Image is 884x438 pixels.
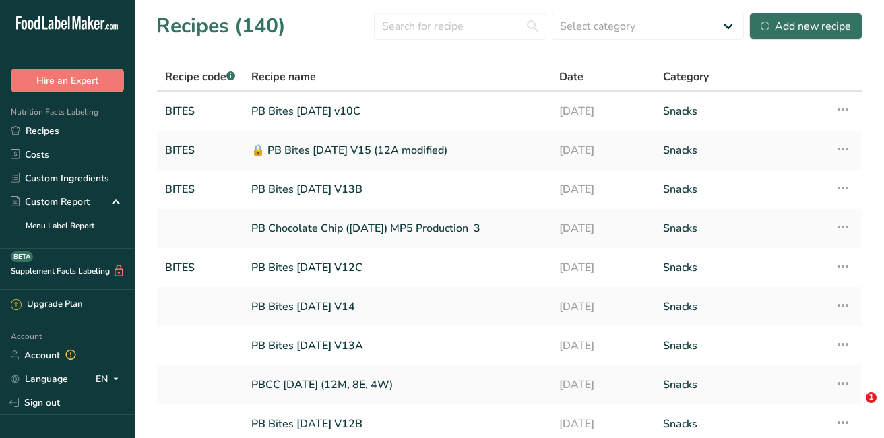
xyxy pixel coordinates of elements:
[559,410,647,438] a: [DATE]
[251,292,543,321] a: PB Bites [DATE] V14
[761,18,851,34] div: Add new recipe
[663,69,709,85] span: Category
[559,371,647,399] a: [DATE]
[251,175,543,204] a: PB Bites [DATE] V13B
[11,69,124,92] button: Hire an Expert
[663,410,819,438] a: Snacks
[559,69,583,85] span: Date
[559,136,647,164] a: [DATE]
[165,97,235,125] a: BITES
[251,332,543,360] a: PB Bites [DATE] V13A
[559,214,647,243] a: [DATE]
[559,253,647,282] a: [DATE]
[838,392,871,425] iframe: Intercom live chat
[559,332,647,360] a: [DATE]
[749,13,862,40] button: Add new recipe
[251,371,543,399] a: PBCC [DATE] (12M, 8E, 4W)
[559,175,647,204] a: [DATE]
[165,136,235,164] a: BITES
[11,298,82,311] div: Upgrade Plan
[559,97,647,125] a: [DATE]
[559,292,647,321] a: [DATE]
[251,214,543,243] a: PB Chocolate Chip ([DATE]) MP5 Production_3
[663,292,819,321] a: Snacks
[663,332,819,360] a: Snacks
[251,97,543,125] a: PB Bites [DATE] v10C
[663,253,819,282] a: Snacks
[374,13,546,40] input: Search for recipe
[663,97,819,125] a: Snacks
[251,69,316,85] span: Recipe name
[165,69,235,84] span: Recipe code
[11,195,90,209] div: Custom Report
[866,392,877,403] span: 1
[251,253,543,282] a: PB Bites [DATE] V12C
[663,214,819,243] a: Snacks
[251,136,543,164] a: 🔒 PB Bites [DATE] V15 (12A modified)
[156,11,286,41] h1: Recipes (140)
[663,175,819,204] a: Snacks
[165,253,235,282] a: BITES
[165,175,235,204] a: BITES
[11,251,33,262] div: BETA
[251,410,543,438] a: PB Bites [DATE] V12B
[663,136,819,164] a: Snacks
[11,367,68,391] a: Language
[663,371,819,399] a: Snacks
[96,371,124,387] div: EN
